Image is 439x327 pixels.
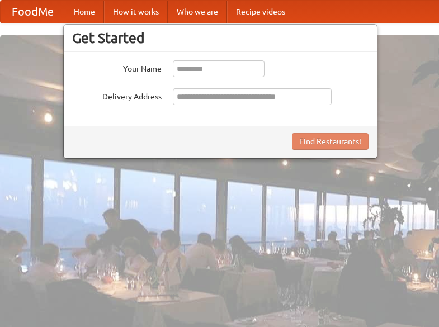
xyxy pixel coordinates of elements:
[292,133,369,150] button: Find Restaurants!
[65,1,104,23] a: Home
[72,60,162,74] label: Your Name
[227,1,294,23] a: Recipe videos
[72,88,162,102] label: Delivery Address
[72,30,369,46] h3: Get Started
[1,1,65,23] a: FoodMe
[104,1,168,23] a: How it works
[168,1,227,23] a: Who we are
